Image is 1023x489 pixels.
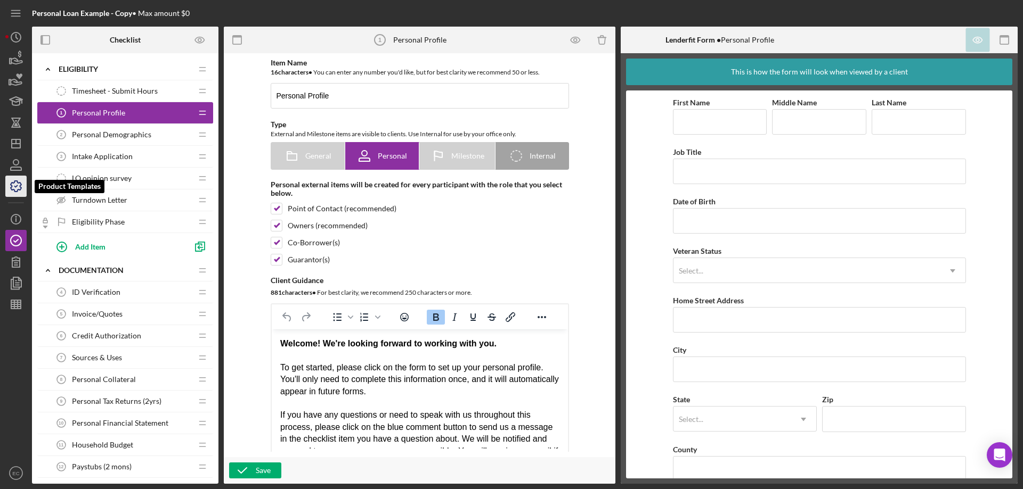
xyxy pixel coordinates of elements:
[229,462,281,478] button: Save
[60,333,63,338] tspan: 6
[9,9,288,211] body: Rich Text Area. Press ALT-0 for help.
[355,310,382,325] div: Numbered list
[59,65,192,73] div: Eligibility
[297,310,315,325] button: Redo
[72,87,158,95] span: Timesheet - Submit Hours
[9,9,288,211] div: To get started, please click on the form to set up your personal profile. You'll only need to com...
[679,267,703,275] div: Select...
[72,288,120,296] span: ID Verification
[72,331,141,340] span: Credit Authorization
[60,399,63,404] tspan: 9
[75,236,105,256] div: Add Item
[72,397,161,405] span: Personal Tax Returns (2yrs)
[445,310,464,325] button: Italic
[48,236,186,257] button: Add Item
[872,98,906,107] label: Last Name
[278,310,296,325] button: Undo
[110,36,141,44] b: Checklist
[72,462,132,471] span: Paystubs (2 mons)
[60,355,63,360] tspan: 7
[822,395,833,404] label: Zip
[288,255,330,264] div: Guarantor(s)
[5,462,27,484] button: EC
[271,59,569,67] div: Item Name
[72,310,123,318] span: Invoice/Quotes
[673,445,697,454] label: County
[427,310,445,325] button: Bold
[673,147,701,156] label: Job Title
[271,129,569,139] div: External and Milestone items are visible to clients. Use Internal for use by your office only.
[305,152,331,160] span: General
[731,59,908,85] div: This is how the form will look when viewed by a client
[288,221,368,230] div: Owners (recommended)
[60,289,63,295] tspan: 4
[188,28,212,52] button: Preview as
[501,310,519,325] button: Insert/edit link
[9,9,288,213] body: Rich Text Area. Press ALT-0 for help.
[60,377,63,382] tspan: 8
[271,180,569,197] div: Personal external items will be created for every participant with the role that you select below.
[673,345,686,354] label: City
[271,68,312,76] b: 16 character s •
[32,9,190,18] div: • Max amount $0
[60,311,63,317] tspan: 5
[378,37,381,43] tspan: 1
[378,152,407,160] span: Personal
[72,353,122,362] span: Sources & Uses
[256,462,271,478] div: Save
[271,120,569,129] div: Type
[59,464,64,469] tspan: 12
[72,130,151,139] span: Personal Demographics
[32,9,132,18] b: Personal Loan Example - Copy
[72,196,127,204] span: Turndown Letter
[271,288,316,296] b: 881 character s •
[369,451,463,460] div: Press Alt+0 for help
[72,152,133,161] span: Intake Application
[673,98,710,107] label: First Name
[59,420,64,426] tspan: 10
[530,152,556,160] span: Internal
[533,310,551,325] button: Reveal or hide additional toolbar items
[451,152,484,160] span: Milestone
[271,276,569,285] div: Client Guidance
[12,470,19,476] text: EC
[679,415,703,424] div: Select...
[271,287,569,298] div: For best clarity, we recommend 250 characters or more.
[464,310,482,325] button: Underline
[9,9,288,32] div: Thanks for knocking out your personal profile within our application platform!
[72,419,168,427] span: Personal Financial Statement
[393,36,446,44] div: Personal Profile
[673,197,716,206] label: Date of Birth
[272,329,568,449] iframe: Rich Text Area
[60,132,63,137] tspan: 2
[72,375,136,384] span: Personal Collateral
[72,174,132,183] span: LO opinion survey
[395,310,413,325] button: Emojis
[522,451,557,460] button: 163 words
[288,204,396,213] div: Point of Contact (recommended)
[59,442,64,447] tspan: 11
[9,10,225,19] strong: Welcome! We're looking forward to working with you.
[60,110,63,115] tspan: 1
[665,36,774,44] div: Personal Profile
[328,310,355,325] div: Bullet list
[72,218,125,226] span: Eligibility Phase
[987,442,1012,468] div: Open Intercom Messenger
[60,154,63,159] tspan: 3
[772,98,817,107] label: Middle Name
[288,238,340,247] div: Co-Borrower(s)
[72,109,125,117] span: Personal Profile
[483,310,501,325] button: Strikethrough
[665,35,721,44] b: Lenderfit Form •
[271,67,569,78] div: You can enter any number you'd like, but for best clarity we recommend 50 or less.
[557,449,568,462] div: Press the Up and Down arrow keys to resize the editor.
[72,441,133,449] span: Household Budget
[673,296,744,305] label: Home Street Address
[59,266,192,275] div: Documentation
